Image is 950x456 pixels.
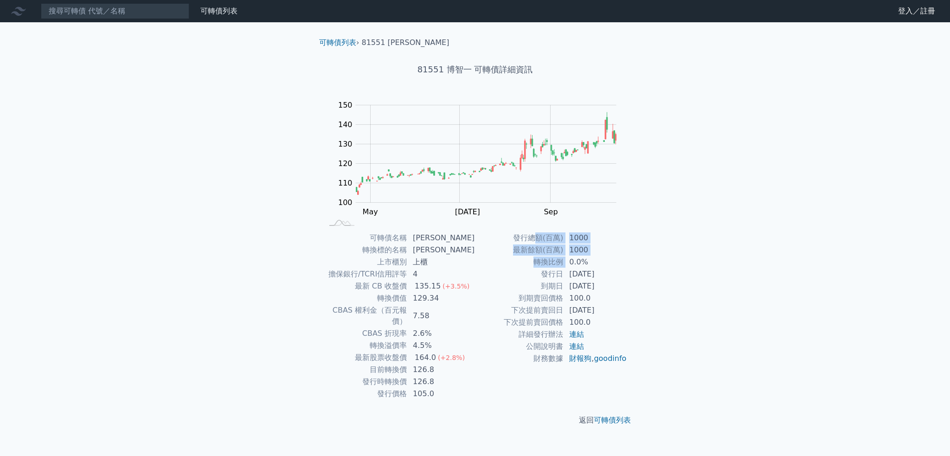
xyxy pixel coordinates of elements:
td: 上市櫃別 [323,256,407,268]
td: 100.0 [564,292,627,304]
td: 126.8 [407,376,475,388]
td: 下次提前賣回日 [475,304,564,316]
td: 最新股票收盤價 [323,352,407,364]
tspan: 130 [338,140,353,148]
td: [PERSON_NAME] [407,244,475,256]
tspan: 100 [338,198,353,207]
tspan: Sep [544,207,558,216]
td: CBAS 折現率 [323,328,407,340]
g: Chart [334,101,630,216]
td: 到期賣回價格 [475,292,564,304]
tspan: 120 [338,159,353,168]
a: 可轉債列表 [319,38,356,47]
td: 到期日 [475,280,564,292]
li: › [319,37,359,48]
td: 0.0% [564,256,627,268]
td: 發行時轉換價 [323,376,407,388]
tspan: 110 [338,179,353,187]
td: 105.0 [407,388,475,400]
td: [DATE] [564,304,627,316]
td: 公開說明書 [475,340,564,353]
td: CBAS 權利金（百元報價） [323,304,407,328]
td: 目前轉換價 [323,364,407,376]
td: 擔保銀行/TCRI信用評等 [323,268,407,280]
td: 126.8 [407,364,475,376]
td: 發行價格 [323,388,407,400]
td: 詳細發行辦法 [475,328,564,340]
div: 135.15 [413,281,443,292]
a: 可轉債列表 [200,6,237,15]
td: [DATE] [564,280,627,292]
td: 發行總額(百萬) [475,232,564,244]
a: 財報狗 [569,354,591,363]
td: 轉換比例 [475,256,564,268]
a: 登入／註冊 [891,4,943,19]
tspan: May [363,207,378,216]
td: , [564,353,627,365]
td: 100.0 [564,316,627,328]
td: 129.34 [407,292,475,304]
td: 上櫃 [407,256,475,268]
td: [DATE] [564,268,627,280]
td: 4.5% [407,340,475,352]
td: 轉換溢價率 [323,340,407,352]
td: 發行日 [475,268,564,280]
p: 返回 [312,415,638,426]
div: 164.0 [413,352,438,363]
td: 下次提前賣回價格 [475,316,564,328]
a: goodinfo [594,354,626,363]
span: (+3.5%) [443,283,469,290]
span: (+2.8%) [438,354,465,361]
td: 4 [407,268,475,280]
td: 最新餘額(百萬) [475,244,564,256]
td: 2.6% [407,328,475,340]
td: 轉換價值 [323,292,407,304]
a: 可轉債列表 [594,416,631,424]
a: 連結 [569,342,584,351]
h1: 81551 博智一 可轉債詳細資訊 [312,63,638,76]
td: 財務數據 [475,353,564,365]
li: 81551 [PERSON_NAME] [362,37,449,48]
input: 搜尋可轉債 代號／名稱 [41,3,189,19]
tspan: 150 [338,101,353,109]
td: 1000 [564,232,627,244]
a: 連結 [569,330,584,339]
td: [PERSON_NAME] [407,232,475,244]
td: 7.58 [407,304,475,328]
td: 最新 CB 收盤價 [323,280,407,292]
td: 轉換標的名稱 [323,244,407,256]
td: 1000 [564,244,627,256]
tspan: [DATE] [455,207,480,216]
td: 可轉債名稱 [323,232,407,244]
tspan: 140 [338,120,353,129]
